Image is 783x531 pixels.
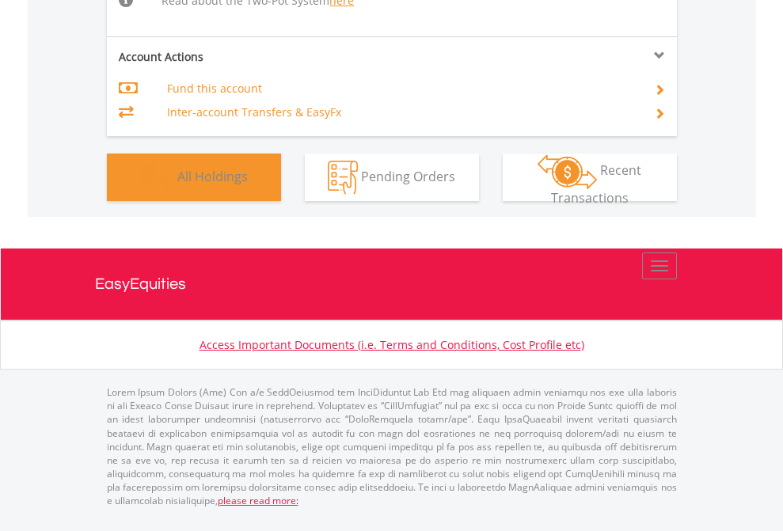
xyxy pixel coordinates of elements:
[177,167,248,184] span: All Holdings
[218,494,298,507] a: please read more:
[200,337,584,352] a: Access Important Documents (i.e. Terms and Conditions, Cost Profile etc)
[167,101,635,124] td: Inter-account Transfers & EasyFx
[538,154,597,189] img: transactions-zar-wht.png
[503,154,677,201] button: Recent Transactions
[107,49,392,65] div: Account Actions
[305,154,479,201] button: Pending Orders
[107,385,677,507] p: Lorem Ipsum Dolors (Ame) Con a/e SeddOeiusmod tem InciDiduntut Lab Etd mag aliquaen admin veniamq...
[95,248,689,320] a: EasyEquities
[328,161,358,195] img: pending_instructions-wht.png
[107,154,281,201] button: All Holdings
[140,161,174,195] img: holdings-wht.png
[361,167,455,184] span: Pending Orders
[167,77,635,101] td: Fund this account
